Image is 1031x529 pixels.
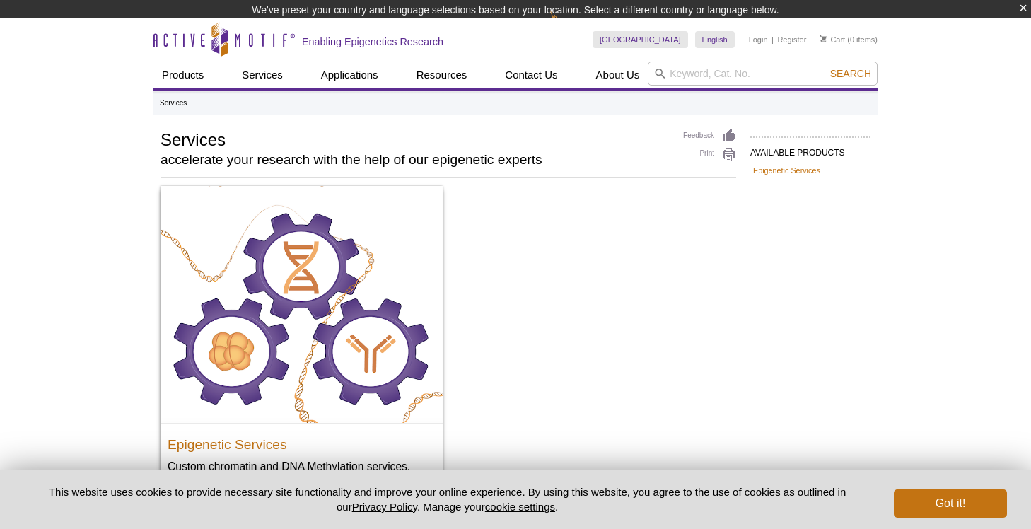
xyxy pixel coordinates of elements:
a: Services [233,62,291,88]
img: Active Motif End-to-end Epigenetic Services [161,186,443,424]
img: Change Here [550,11,588,44]
h2: AVAILABLE PRODUCTS [750,136,870,162]
li: (0 items) [820,31,878,48]
p: Custom chromatin and DNA Methylation services. [168,459,436,474]
button: Search [826,67,875,80]
button: Got it! [894,489,1007,518]
a: Products [153,62,212,88]
a: Epigenetic Services [753,164,820,177]
a: Privacy Policy [352,501,417,513]
span: Search [830,68,871,79]
input: Keyword, Cat. No. [648,62,878,86]
a: Cart [820,35,845,45]
h1: Services [161,128,669,149]
button: cookie settings [485,501,555,513]
a: Register [777,35,806,45]
a: About Us [588,62,648,88]
a: Contact Us [496,62,566,88]
a: [GEOGRAPHIC_DATA] [593,31,688,48]
a: Resources [408,62,476,88]
li: Services [160,99,187,107]
h3: Epigenetic Services [168,431,436,452]
a: English [695,31,735,48]
li: | [771,31,774,48]
a: Feedback [683,128,736,144]
p: This website uses cookies to provide necessary site functionality and improve your online experie... [24,484,870,514]
h2: Enabling Epigenetics Research [302,35,443,48]
a: Print [683,147,736,163]
h2: accelerate your research with the help of our epigenetic experts [161,153,669,166]
a: Applications [313,62,387,88]
img: Your Cart [820,35,827,42]
a: Active Motif End-to-end Epigenetic Services Epigenetic Services Custom chromatin and DNA Methylat... [161,186,443,488]
a: Login [749,35,768,45]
